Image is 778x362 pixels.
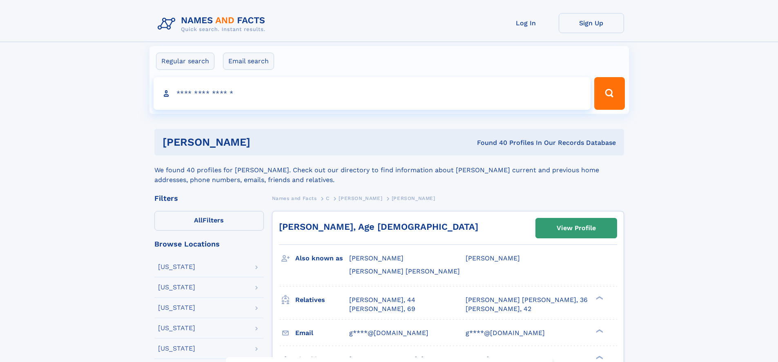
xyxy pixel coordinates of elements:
h3: Relatives [295,293,349,307]
a: [PERSON_NAME], 69 [349,304,415,313]
span: C [326,195,330,201]
span: All [194,216,203,224]
span: [PERSON_NAME] [392,195,435,201]
h3: Email [295,326,349,340]
label: Email search [223,53,274,70]
a: [PERSON_NAME] [PERSON_NAME], 36 [466,295,588,304]
h3: Also known as [295,251,349,265]
div: We found 40 profiles for [PERSON_NAME]. Check out our directory to find information about [PERSON... [154,155,624,185]
a: Names and Facts [272,193,317,203]
button: Search Button [594,77,624,110]
a: Log In [493,13,559,33]
div: [US_STATE] [158,345,195,352]
a: C [326,193,330,203]
div: ❯ [594,355,604,360]
div: [US_STATE] [158,284,195,291]
div: Browse Locations [154,240,264,248]
span: [PERSON_NAME] [PERSON_NAME] [349,267,460,275]
img: Logo Names and Facts [154,13,272,35]
div: ❯ [594,295,604,300]
a: [PERSON_NAME], Age [DEMOGRAPHIC_DATA] [279,222,478,232]
a: Sign Up [559,13,624,33]
div: ❯ [594,328,604,333]
span: [PERSON_NAME] [349,254,403,262]
label: Filters [154,211,264,231]
div: View Profile [557,219,596,238]
span: [PERSON_NAME] [339,195,382,201]
input: search input [154,77,591,110]
div: Found 40 Profiles In Our Records Database [363,138,616,147]
h1: [PERSON_NAME] [163,137,364,147]
div: [US_STATE] [158,264,195,270]
div: [US_STATE] [158,325,195,331]
label: Regular search [156,53,214,70]
a: [PERSON_NAME], 44 [349,295,415,304]
div: Filters [154,195,264,202]
div: [US_STATE] [158,304,195,311]
span: [PERSON_NAME] [466,254,520,262]
a: [PERSON_NAME], 42 [466,304,531,313]
a: [PERSON_NAME] [339,193,382,203]
a: View Profile [536,218,617,238]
